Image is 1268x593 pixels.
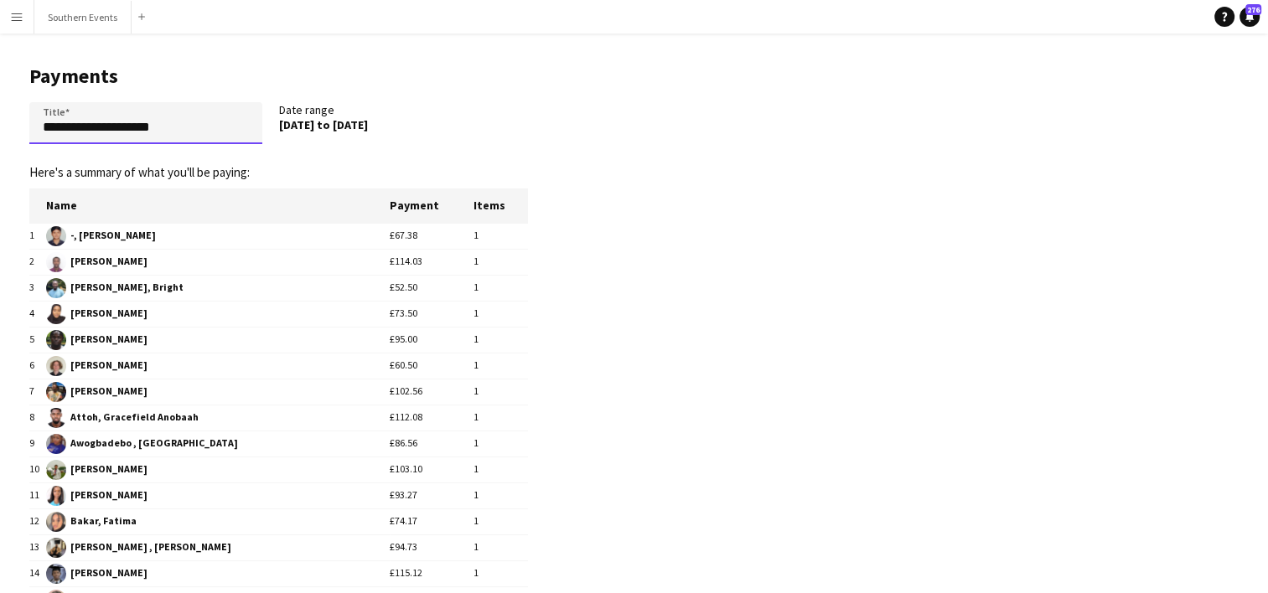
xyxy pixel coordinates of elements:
[46,226,389,246] span: -, [PERSON_NAME]
[474,482,528,508] td: 1
[29,534,46,560] td: 13
[46,512,389,532] span: Bakar, Fatima
[390,223,474,249] td: £67.38
[474,223,528,249] td: 1
[29,301,46,327] td: 4
[46,538,389,558] span: [PERSON_NAME] , [PERSON_NAME]
[1245,4,1261,15] span: 276
[474,188,528,223] th: Items
[390,482,474,508] td: £93.27
[474,405,528,431] td: 1
[474,249,528,275] td: 1
[29,249,46,275] td: 2
[474,431,528,456] td: 1
[29,508,46,534] td: 12
[390,560,474,586] td: £115.12
[46,382,389,402] span: [PERSON_NAME]
[474,327,528,353] td: 1
[46,486,389,506] span: [PERSON_NAME]
[46,564,389,584] span: [PERSON_NAME]
[390,353,474,379] td: £60.50
[474,508,528,534] td: 1
[46,434,389,454] span: Awogbadebo , [GEOGRAPHIC_DATA]
[474,534,528,560] td: 1
[46,188,389,223] th: Name
[474,456,528,482] td: 1
[390,188,474,223] th: Payment
[390,456,474,482] td: £103.10
[390,249,474,275] td: £114.03
[46,252,389,272] span: [PERSON_NAME]
[390,405,474,431] td: £112.08
[29,482,46,508] td: 11
[390,327,474,353] td: £95.00
[390,534,474,560] td: £94.73
[29,275,46,301] td: 3
[474,353,528,379] td: 1
[46,330,389,350] span: [PERSON_NAME]
[474,301,528,327] td: 1
[390,275,474,301] td: £52.50
[46,356,389,376] span: [PERSON_NAME]
[29,165,528,180] p: Here's a summary of what you'll be paying:
[34,1,132,34] button: Southern Events
[46,304,389,324] span: [PERSON_NAME]
[390,431,474,456] td: £86.56
[474,379,528,405] td: 1
[29,456,46,482] td: 10
[474,275,528,301] td: 1
[29,560,46,586] td: 14
[29,327,46,353] td: 5
[29,405,46,431] td: 8
[29,223,46,249] td: 1
[29,64,528,89] h1: Payments
[29,379,46,405] td: 7
[1240,7,1260,27] a: 276
[29,353,46,379] td: 6
[279,117,512,132] div: [DATE] to [DATE]
[390,508,474,534] td: £74.17
[279,102,529,151] div: Date range
[46,408,389,428] span: Attoh, Gracefield Anobaah
[390,301,474,327] td: £73.50
[474,560,528,586] td: 1
[29,431,46,456] td: 9
[390,379,474,405] td: £102.56
[46,460,389,480] span: [PERSON_NAME]
[46,278,389,298] span: [PERSON_NAME], Bright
